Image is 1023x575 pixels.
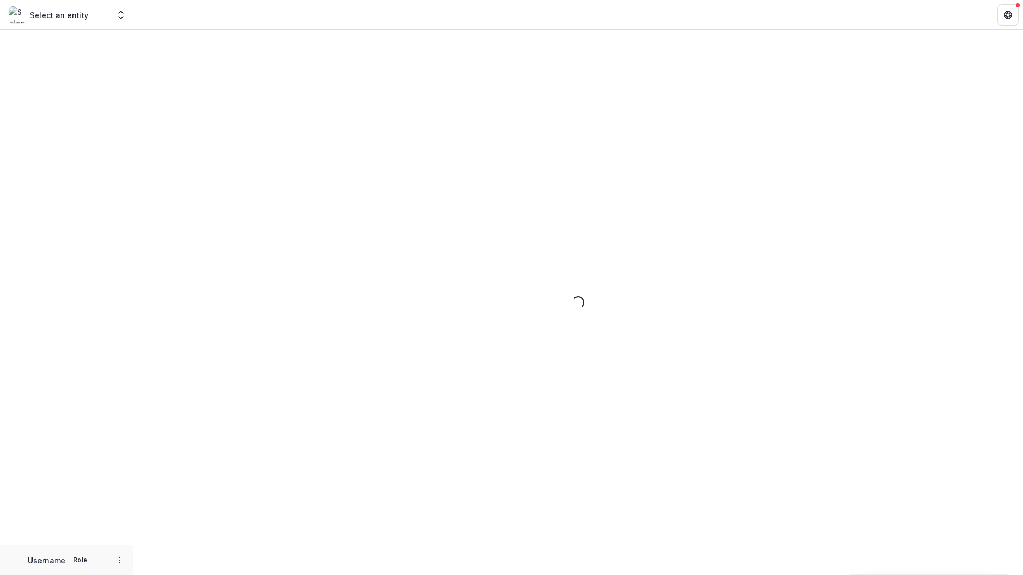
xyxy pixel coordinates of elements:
button: More [113,554,126,566]
button: Open entity switcher [113,4,128,26]
p: Role [70,555,91,565]
img: Select an entity [9,6,26,23]
button: Get Help [997,4,1019,26]
p: Select an entity [30,10,88,21]
p: Username [28,555,66,566]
